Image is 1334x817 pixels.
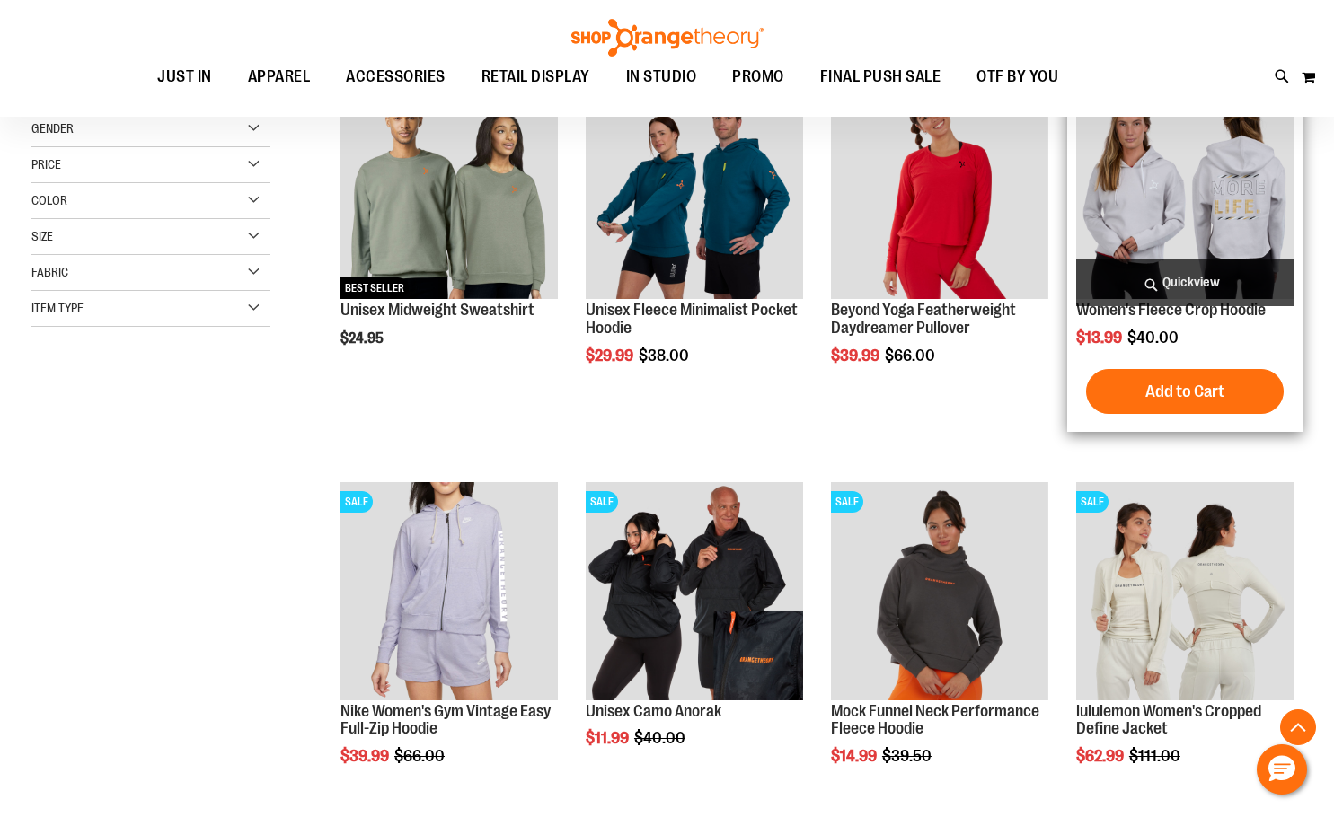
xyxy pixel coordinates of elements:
a: Unisex Midweight Sweatshirt [340,301,534,319]
a: Quickview [1076,259,1294,306]
div: product [577,73,812,410]
span: $11.99 [586,729,632,747]
a: OTF BY YOU [959,57,1076,98]
a: JUST IN [139,57,230,98]
a: Nike Women's Gym Vintage Easy Full-Zip Hoodie [340,702,551,738]
a: RETAIL DISPLAY [464,57,608,98]
img: Product image for Unisex Camo Anorak [586,482,803,699]
a: Mock Funnel Neck Performance Fleece Hoodie [831,702,1039,738]
span: SALE [340,491,373,513]
a: IN STUDIO [608,57,715,98]
span: Item Type [31,301,84,315]
div: product [822,73,1057,410]
a: ACCESSORIES [328,57,464,98]
span: Price [31,157,61,171]
img: Product image for Nike Gym Vintage Easy Full Zip Hoodie [340,482,558,699]
div: product [577,473,812,793]
span: $14.99 [831,747,879,765]
div: product [1067,473,1303,811]
span: APPAREL [248,57,311,97]
span: $39.50 [882,747,934,765]
span: RETAIL DISPLAY [481,57,590,97]
img: Product image for Womens Fleece Crop Hoodie [1076,82,1294,299]
span: $66.00 [394,747,447,765]
span: BEST SELLER [340,277,409,299]
span: SALE [1076,491,1109,513]
span: $62.99 [1076,747,1126,765]
a: Product image for Beyond Yoga Featherweight Daydreamer PulloverSALE [831,82,1048,302]
span: $40.00 [634,729,688,747]
span: $29.99 [586,347,636,365]
a: FINAL PUSH SALE [802,57,959,98]
button: Back To Top [1280,709,1316,745]
img: Unisex Midweight Sweatshirt [340,82,558,299]
a: Product image for Unisex Camo AnorakSALE [586,482,803,702]
span: $111.00 [1129,747,1183,765]
span: Gender [31,121,74,136]
div: product [331,473,567,811]
span: IN STUDIO [626,57,697,97]
span: $66.00 [885,347,938,365]
span: PROMO [732,57,784,97]
a: Product image for Nike Gym Vintage Easy Full Zip HoodieSALE [340,482,558,702]
a: Product image for Womens Fleece Crop HoodieSALE [1076,82,1294,302]
span: Size [31,229,53,243]
span: FINAL PUSH SALE [820,57,941,97]
a: Unisex Camo Anorak [586,702,721,720]
a: PROMO [714,57,802,98]
a: Unisex Midweight SweatshirtNEWBEST SELLER [340,82,558,302]
div: product [822,473,1057,811]
img: Product image for Mock Funnel Neck Performance Fleece Hoodie [831,482,1048,699]
button: Hello, have a question? Let’s chat. [1257,744,1307,795]
div: product [331,73,567,392]
span: $38.00 [639,347,692,365]
img: Product image for lululemon Define Jacket Cropped [1076,482,1294,699]
span: $39.99 [831,347,882,365]
a: Product image for Mock Funnel Neck Performance Fleece HoodieSALE [831,482,1048,702]
span: $40.00 [1127,329,1181,347]
img: Product image for Beyond Yoga Featherweight Daydreamer Pullover [831,82,1048,299]
a: Product image for lululemon Define Jacket CroppedSALE [1076,482,1294,702]
a: Women's Fleece Crop Hoodie [1076,301,1266,319]
span: $13.99 [1076,329,1125,347]
a: Unisex Fleece Minimalist Pocket Hoodie [586,301,798,337]
span: SALE [586,491,618,513]
span: Fabric [31,265,68,279]
span: Color [31,193,67,207]
a: APPAREL [230,57,329,97]
a: lululemon Women's Cropped Define Jacket [1076,702,1261,738]
a: Beyond Yoga Featherweight Daydreamer Pullover [831,301,1016,337]
img: Shop Orangetheory [569,19,766,57]
span: SALE [831,491,863,513]
span: $24.95 [340,330,386,347]
span: Add to Cart [1145,382,1224,401]
button: Add to Cart [1086,369,1284,414]
a: Unisex Fleece Minimalist Pocket HoodieSALE [586,82,803,302]
span: $39.99 [340,747,392,765]
span: JUST IN [157,57,212,97]
span: ACCESSORIES [346,57,446,97]
img: Unisex Fleece Minimalist Pocket Hoodie [586,82,803,299]
div: product [1067,73,1303,432]
span: OTF BY YOU [976,57,1058,97]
